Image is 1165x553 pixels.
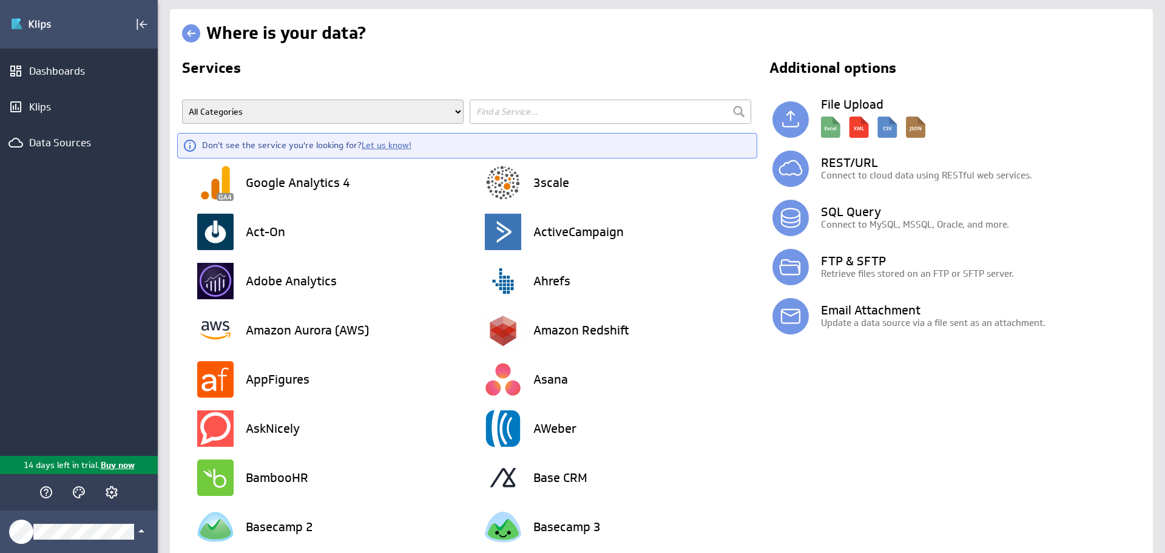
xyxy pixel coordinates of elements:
h3: Ahrefs [533,275,570,287]
h3: Amazon Redshift [533,324,629,336]
h1: Where is your data? [206,22,366,44]
img: image7083839964087255944.png [197,361,234,398]
div: Account and settings [101,482,122,503]
img: image772416011628122514.png [485,361,521,398]
img: database.svg [772,200,809,236]
div: Go to Dashboards [10,15,95,34]
img: Klipfolio klips logo [10,15,95,34]
img: image7632027720258204353.png [485,312,521,348]
h3: SQL Query [821,206,1141,218]
h3: Asana [533,373,568,385]
h3: REST/URL [821,157,1141,169]
img: local_description.svg [821,110,925,138]
h3: Basecamp 3 [533,521,601,533]
img: image259683944446962572.png [197,509,234,545]
div: Dashboards [29,64,129,78]
h3: Base CRM [533,472,587,484]
img: image6239696482622088708.png [197,312,234,348]
img: image4488369603297424195.png [197,214,234,250]
img: ftp.svg [772,249,809,285]
p: 14 days left in trial. [24,459,100,472]
svg: Themes [72,485,86,500]
img: local.svg [772,101,809,138]
img: email.svg [772,298,809,334]
h2: Services [182,61,754,80]
img: image9187947030682302895.png [485,214,521,250]
h3: AWeber [533,422,576,435]
div: Klips [29,100,129,114]
h3: Amazon Aurora (AWS) [246,324,369,336]
a: Let us know! [362,140,411,151]
img: image5212420104391205579.png [485,165,521,201]
h3: Email Attachment [821,304,1141,316]
h3: File Upload [821,98,1141,110]
p: Connect to MySQL, MSSQL, Oracle, and more. [821,218,1141,231]
h3: Google Analytics 4 [246,177,350,189]
img: image1361835612104150966.png [197,410,234,447]
h3: BambooHR [246,472,308,484]
img: image7123355047139026446.png [197,263,234,299]
div: Data Sources [29,136,129,149]
h3: 3scale [533,177,569,189]
p: Update a data source via a file sent as an attachment. [821,316,1141,329]
img: image455839341109212073.png [485,263,521,299]
img: image1137728285709518332.png [485,410,521,447]
h3: AppFigures [246,373,309,385]
input: Find a Service... [470,100,751,124]
img: image2828648019801083890.png [485,509,521,545]
h3: AskNicely [246,422,300,435]
img: image3093126248595685490.png [485,460,521,496]
h2: Additional options [757,61,1137,80]
h3: FTP & SFTP [821,255,1141,267]
div: Don't see the service you're looking for? [202,139,411,152]
p: Connect to cloud data using RESTful web services. [821,169,1141,182]
div: Collapse [132,14,152,35]
h3: Basecamp 2 [246,521,313,533]
input: Submit [730,103,748,121]
h3: Adobe Analytics [246,275,337,287]
img: image6502031566950861830.png [197,165,234,201]
h3: ActiveCampaign [533,226,624,238]
div: Help [36,482,56,503]
div: Themes [69,482,89,503]
img: image4271532089018294151.png [197,460,234,496]
p: Retrieve files stored on an FTP or SFTP server. [821,267,1141,280]
p: Buy now [100,459,135,472]
img: simple_rest.svg [772,151,809,187]
h3: Act-On [246,226,285,238]
svg: Account and settings [104,485,119,500]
